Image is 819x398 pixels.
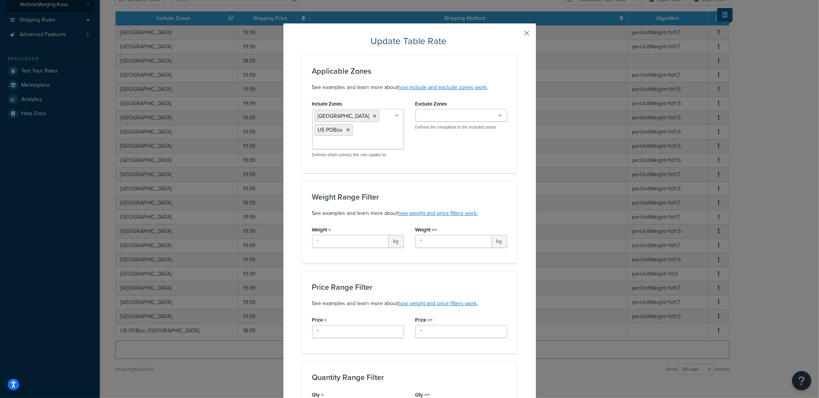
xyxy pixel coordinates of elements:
[312,152,404,158] p: Defines which zone(s) this rate applies to
[415,392,430,398] label: Qty <=
[312,317,327,323] label: Price >
[312,83,507,92] p: See examples and learn more about
[389,235,404,248] span: kg
[398,83,488,91] a: how include and exclude zones work.
[398,209,478,217] a: how weight and price filters work.
[312,283,507,291] h3: Price Range Filter
[318,126,343,134] span: US POBox
[312,299,507,308] p: See examples and learn more about
[303,35,517,47] h2: Update Table Rate
[318,112,369,120] span: [GEOGRAPHIC_DATA]
[415,101,447,107] label: Exclude Zones
[312,373,507,381] h3: Quantity Range Filter
[415,317,433,323] label: Price <=
[312,392,324,398] label: Qty >
[492,235,507,248] span: kg
[312,209,507,218] p: See examples and learn more about
[415,227,437,233] label: Weight <=
[415,124,507,130] p: Defines the exceptions to the included zones
[312,227,331,233] label: Weight >
[398,299,478,307] a: how weight and price filters work.
[312,101,342,107] label: Include Zones
[312,193,507,201] h3: Weight Range Filter
[312,67,507,75] h3: Applicable Zones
